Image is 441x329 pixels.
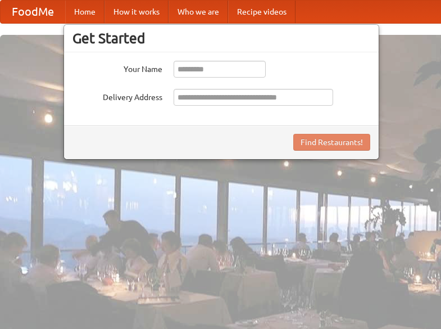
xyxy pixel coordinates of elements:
[169,1,228,23] a: Who we are
[293,134,370,151] button: Find Restaurants!
[104,1,169,23] a: How it works
[72,30,370,47] h3: Get Started
[65,1,104,23] a: Home
[1,1,65,23] a: FoodMe
[228,1,295,23] a: Recipe videos
[72,89,162,103] label: Delivery Address
[72,61,162,75] label: Your Name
